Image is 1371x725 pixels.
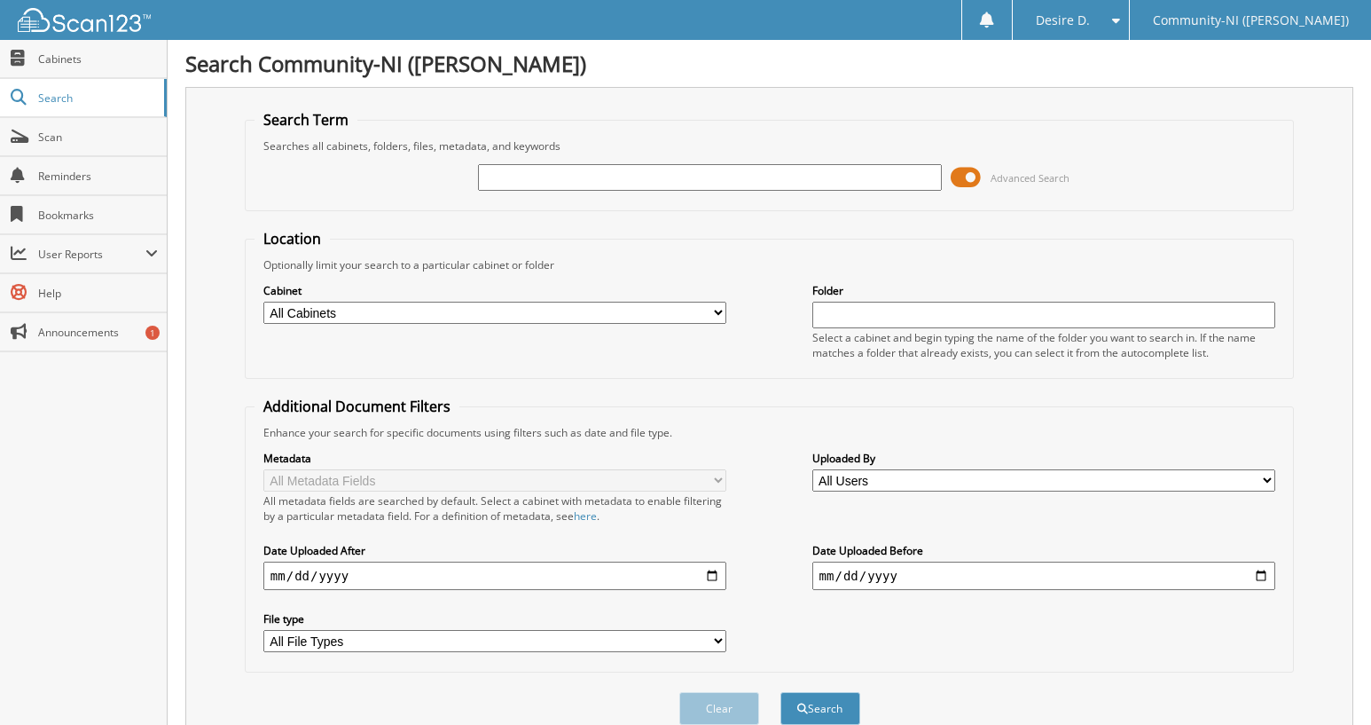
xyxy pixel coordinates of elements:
span: Community-NI ([PERSON_NAME]) [1153,15,1349,26]
label: File type [263,611,727,626]
label: Uploaded By [812,451,1276,466]
div: 1 [145,326,160,340]
label: Cabinet [263,283,727,298]
input: end [812,562,1276,590]
div: Optionally limit your search to a particular cabinet or folder [255,257,1284,272]
span: Announcements [38,325,158,340]
button: Clear [679,692,759,725]
button: Search [780,692,860,725]
label: Folder [812,283,1276,298]
iframe: Chat Widget [1282,640,1371,725]
span: Reminders [38,169,158,184]
span: User Reports [38,247,145,262]
span: Help [38,286,158,301]
label: Date Uploaded After [263,543,727,558]
span: Bookmarks [38,208,158,223]
span: Search [38,91,155,106]
div: Select a cabinet and begin typing the name of the folder you want to search in. If the name match... [812,330,1276,360]
label: Metadata [263,451,727,466]
img: scan123-logo-white.svg [18,8,151,32]
span: Cabinets [38,51,158,67]
span: Scan [38,130,158,145]
a: here [574,508,597,524]
input: start [263,562,727,590]
div: All metadata fields are searched by default. Select a cabinet with metadata to enable filtering b... [263,493,727,524]
div: Enhance your search for specific documents using filters such as date and file type. [255,425,1284,440]
label: Date Uploaded Before [812,543,1276,558]
div: Searches all cabinets, folders, files, metadata, and keywords [255,138,1284,154]
legend: Additional Document Filters [255,397,459,416]
legend: Search Term [255,110,357,130]
span: Desire D. [1036,15,1090,26]
h1: Search Community-NI ([PERSON_NAME]) [185,49,1353,78]
span: Advanced Search [991,171,1069,185]
legend: Location [255,229,330,248]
